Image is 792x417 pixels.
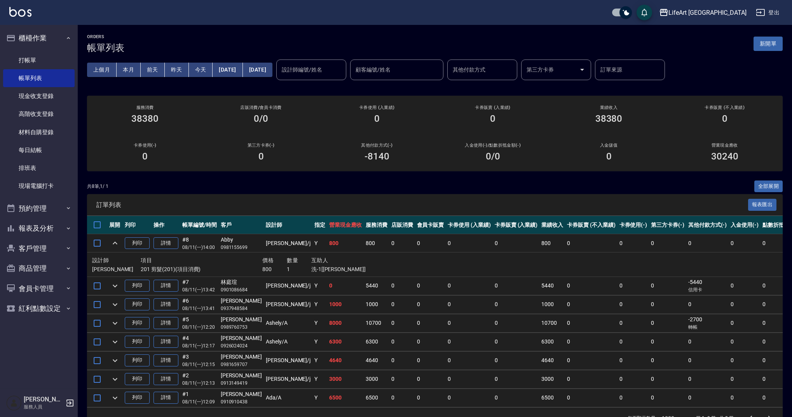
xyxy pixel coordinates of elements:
td: 0 [446,314,493,332]
td: 10700 [364,314,389,332]
button: 列印 [125,317,150,329]
h3: 30240 [711,151,738,162]
p: 08/11 (一) 12:15 [182,361,217,368]
td: 6300 [539,333,565,351]
p: [PERSON_NAME] [92,265,141,273]
a: 現場電腦打卡 [3,177,75,195]
p: 服務人員 [24,403,63,410]
a: 詳情 [154,237,178,249]
p: 08/11 (一) 14:00 [182,244,217,251]
button: 會員卡管理 [3,279,75,299]
td: 1000 [539,295,565,314]
a: 每日結帳 [3,141,75,159]
th: 客戶 [219,216,264,234]
td: 0 [686,370,729,388]
td: 4640 [539,351,565,370]
div: Abby [221,236,262,244]
div: [PERSON_NAME] [221,371,262,380]
a: 詳情 [154,373,178,385]
a: 材料自購登錄 [3,123,75,141]
td: 800 [327,234,364,252]
p: 0937948584 [221,305,262,312]
h2: 業績收入 [560,105,657,110]
h3: 0 [142,151,148,162]
td: 0 [389,277,415,295]
td: 0 [389,314,415,332]
td: 0 [649,370,686,388]
h2: 營業現金應收 [676,143,773,148]
button: save [637,5,652,20]
td: 0 [446,295,493,314]
td: [PERSON_NAME] /j [264,277,312,295]
th: 指定 [312,216,327,234]
td: #7 [180,277,219,295]
td: #8 [180,234,219,252]
button: 列印 [125,354,150,366]
td: 3000 [539,370,565,388]
td: 0 [493,389,540,407]
button: 列印 [125,373,150,385]
td: 0 [565,277,617,295]
button: expand row [109,237,121,249]
td: 0 [649,389,686,407]
div: [PERSON_NAME] [221,390,262,398]
th: 會員卡販賣 [415,216,446,234]
td: 0 [565,295,617,314]
th: 卡券販賣 (不入業績) [565,216,617,234]
a: 詳情 [154,280,178,292]
td: 0 [415,277,446,295]
td: 0 [493,351,540,370]
button: expand row [109,299,121,310]
p: 轉帳 [688,324,727,331]
h3: 0 [722,113,727,124]
td: 800 [364,234,389,252]
td: 3000 [364,370,389,388]
td: 0 [729,333,761,351]
td: Y [312,234,327,252]
p: 信用卡 [688,286,727,293]
span: 數量 [287,257,298,263]
td: 0 [389,333,415,351]
button: expand row [109,280,121,292]
p: 0981659707 [221,361,262,368]
td: 0 [729,370,761,388]
td: 0 [493,277,540,295]
h5: [PERSON_NAME] [24,396,63,403]
td: 0 [415,370,446,388]
td: 0 [565,234,617,252]
p: 08/11 (一) 12:13 [182,380,217,387]
h3: 38380 [131,113,159,124]
th: 設計師 [264,216,312,234]
a: 排班表 [3,159,75,177]
button: LifeArt [GEOGRAPHIC_DATA] [656,5,750,21]
td: 1000 [327,295,364,314]
td: 0 [729,295,761,314]
button: 本月 [117,63,141,77]
div: [PERSON_NAME] [221,315,262,324]
td: 6500 [364,389,389,407]
th: 卡券使用 (入業績) [446,216,493,234]
td: 0 [686,295,729,314]
th: 操作 [152,216,180,234]
button: 商品管理 [3,258,75,279]
td: Y [312,389,327,407]
h2: 卡券販賣 (入業績) [444,105,541,110]
td: 0 [389,234,415,252]
td: 0 [493,314,540,332]
td: 0 [446,389,493,407]
span: 設計師 [92,257,109,263]
td: 0 [493,333,540,351]
p: 0981155699 [221,244,262,251]
td: #4 [180,333,219,351]
button: expand row [109,355,121,366]
td: 0 [446,370,493,388]
p: 08/11 (一) 13:42 [182,286,217,293]
button: 報表匯出 [748,199,777,211]
th: 帳單編號/時間 [180,216,219,234]
td: 0 [686,351,729,370]
td: [PERSON_NAME] /j [264,295,312,314]
td: Ada /A [264,389,312,407]
p: 0913149419 [221,380,262,387]
p: 201 剪髮(201)(項目消費) [141,265,262,273]
td: 0 [389,295,415,314]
